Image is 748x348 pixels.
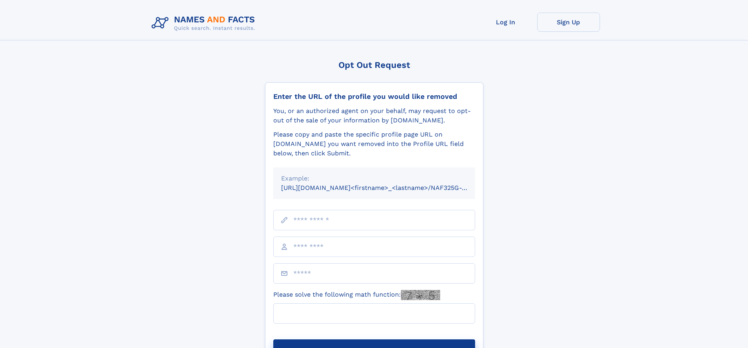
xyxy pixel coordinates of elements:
[281,174,467,183] div: Example:
[273,106,475,125] div: You, or an authorized agent on your behalf, may request to opt-out of the sale of your informatio...
[281,184,490,191] small: [URL][DOMAIN_NAME]<firstname>_<lastname>/NAF325G-xxxxxxxx
[148,13,262,34] img: Logo Names and Facts
[537,13,600,32] a: Sign Up
[273,130,475,158] div: Please copy and paste the specific profile page URL on [DOMAIN_NAME] you want removed into the Pr...
[474,13,537,32] a: Log In
[273,290,440,300] label: Please solve the following math function:
[273,92,475,101] div: Enter the URL of the profile you would like removed
[265,60,483,70] div: Opt Out Request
